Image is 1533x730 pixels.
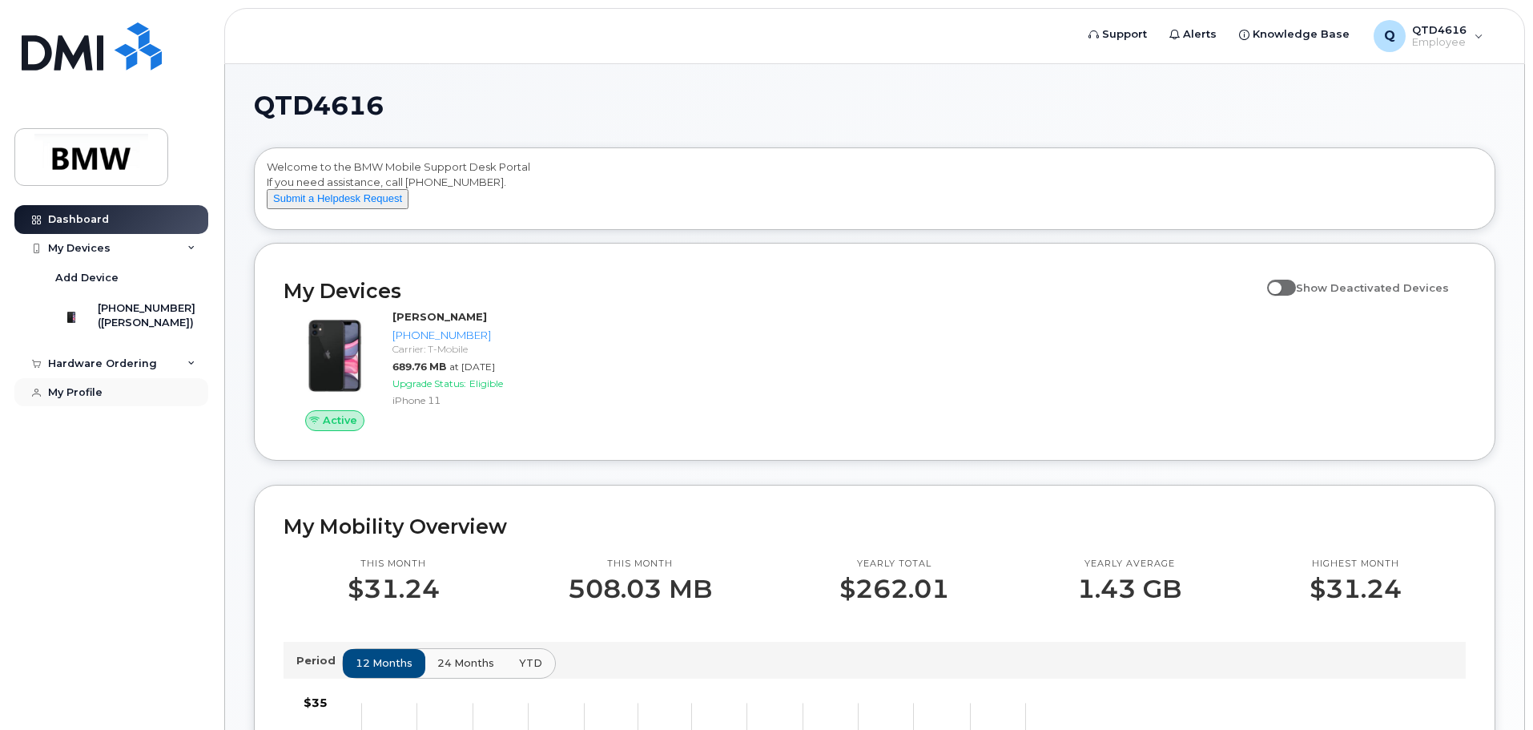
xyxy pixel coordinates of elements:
[284,279,1259,303] h2: My Devices
[267,189,408,209] button: Submit a Helpdesk Request
[1310,558,1402,571] p: Highest month
[568,558,712,571] p: This month
[348,575,440,603] p: $31.24
[392,377,466,389] span: Upgrade Status:
[392,393,558,407] div: iPhone 11
[392,310,487,323] strong: [PERSON_NAME]
[437,655,494,671] span: 24 months
[392,328,558,343] div: [PHONE_NUMBER]
[392,361,446,373] span: 689.76 MB
[449,361,495,373] span: at [DATE]
[1463,660,1521,718] iframe: Messenger Launcher
[296,653,342,668] p: Period
[304,696,328,710] tspan: $35
[254,94,384,118] span: QTD4616
[469,377,503,389] span: Eligible
[267,159,1483,224] div: Welcome to the BMW Mobile Support Desk Portal If you need assistance, call [PHONE_NUMBER].
[519,655,542,671] span: YTD
[392,342,558,356] div: Carrier: T-Mobile
[1077,558,1181,571] p: Yearly average
[1077,575,1181,603] p: 1.43 GB
[1310,575,1402,603] p: $31.24
[284,309,565,431] a: Active[PERSON_NAME][PHONE_NUMBER]Carrier: T-Mobile689.76 MBat [DATE]Upgrade Status:EligibleiPhone 11
[267,192,408,204] a: Submit a Helpdesk Request
[348,558,440,571] p: This month
[568,575,712,603] p: 508.03 MB
[1267,272,1280,285] input: Show Deactivated Devices
[1296,281,1449,294] span: Show Deactivated Devices
[839,558,949,571] p: Yearly total
[839,575,949,603] p: $262.01
[323,413,357,428] span: Active
[296,317,373,394] img: iPhone_11.jpg
[284,514,1466,538] h2: My Mobility Overview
